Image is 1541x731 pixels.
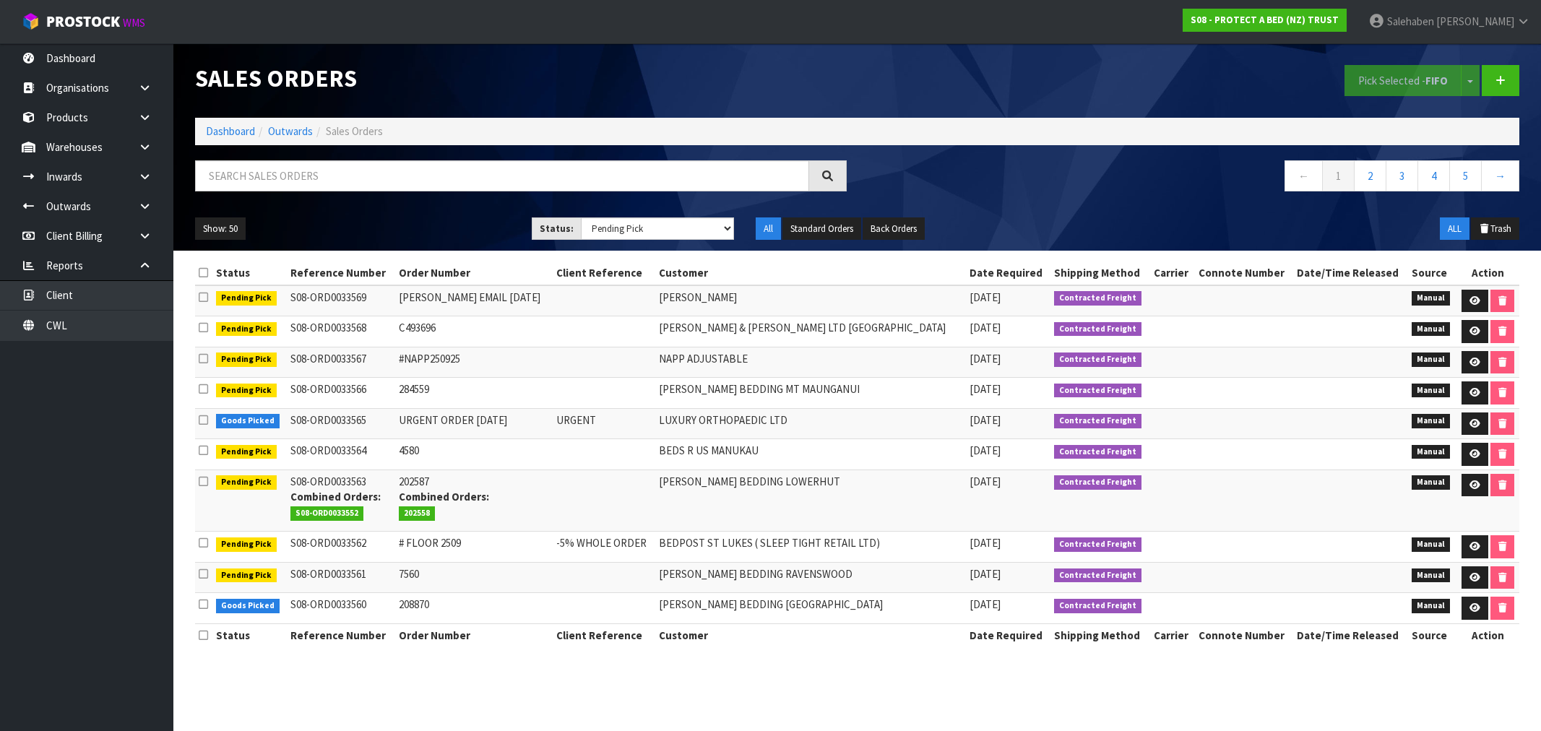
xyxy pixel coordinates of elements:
[655,562,966,593] td: [PERSON_NAME] BEDDING RAVENSWOOD
[399,490,489,503] strong: Combined Orders:
[1322,160,1355,191] a: 1
[966,623,1050,646] th: Date Required
[216,352,277,367] span: Pending Pick
[970,567,1001,581] span: [DATE]
[1195,623,1293,646] th: Connote Number
[655,623,966,646] th: Customer
[216,322,277,337] span: Pending Pick
[1344,65,1462,96] button: Pick Selected -FIFO
[1425,74,1448,87] strong: FIFO
[863,217,925,241] button: Back Orders
[216,414,280,428] span: Goods Picked
[22,12,40,30] img: cube-alt.png
[1050,261,1150,285] th: Shipping Method
[1436,14,1514,28] span: [PERSON_NAME]
[287,562,395,593] td: S08-ORD0033561
[395,470,553,532] td: 202587
[287,623,395,646] th: Reference Number
[287,593,395,624] td: S08-ORD0033560
[756,217,781,241] button: All
[970,382,1001,396] span: [DATE]
[216,291,277,306] span: Pending Pick
[1387,14,1434,28] span: Salehaben
[287,378,395,409] td: S08-ORD0033566
[970,352,1001,365] span: [DATE]
[1293,623,1408,646] th: Date/Time Released
[287,439,395,470] td: S08-ORD0033564
[970,413,1001,427] span: [DATE]
[287,470,395,532] td: S08-ORD0033563
[1150,623,1194,646] th: Carrier
[395,347,553,378] td: #NAPP250925
[1054,322,1141,337] span: Contracted Freight
[216,599,280,613] span: Goods Picked
[1412,475,1450,490] span: Manual
[970,475,1001,488] span: [DATE]
[268,124,313,138] a: Outwards
[655,316,966,347] td: [PERSON_NAME] & [PERSON_NAME] LTD [GEOGRAPHIC_DATA]
[395,562,553,593] td: 7560
[123,16,145,30] small: WMS
[1150,261,1194,285] th: Carrier
[290,506,363,521] span: S08-ORD0033552
[212,261,287,285] th: Status
[395,593,553,624] td: 208870
[553,261,656,285] th: Client Reference
[655,532,966,563] td: BEDPOST ST LUKES ( SLEEP TIGHT RETAIL LTD)
[287,285,395,316] td: S08-ORD0033569
[970,444,1001,457] span: [DATE]
[1412,322,1450,337] span: Manual
[868,160,1520,196] nav: Page navigation
[216,537,277,552] span: Pending Pick
[1183,9,1347,32] a: S08 - PROTECT A BED (NZ) TRUST
[206,124,255,138] a: Dashboard
[287,316,395,347] td: S08-ORD0033568
[1412,599,1450,613] span: Manual
[1412,291,1450,306] span: Manual
[970,321,1001,334] span: [DATE]
[655,347,966,378] td: NAPP ADJUSTABLE
[1412,352,1450,367] span: Manual
[970,290,1001,304] span: [DATE]
[1471,217,1519,241] button: Trash
[1191,14,1339,26] strong: S08 - PROTECT A BED (NZ) TRUST
[970,536,1001,550] span: [DATE]
[395,439,553,470] td: 4580
[1195,261,1293,285] th: Connote Number
[287,261,395,285] th: Reference Number
[46,12,120,31] span: ProStock
[1417,160,1450,191] a: 4
[395,532,553,563] td: # FLOOR 2509
[216,568,277,583] span: Pending Pick
[395,408,553,439] td: URGENT ORDER [DATE]
[1293,261,1408,285] th: Date/Time Released
[1054,414,1141,428] span: Contracted Freight
[782,217,861,241] button: Standard Orders
[1354,160,1386,191] a: 2
[553,623,656,646] th: Client Reference
[1412,568,1450,583] span: Manual
[287,347,395,378] td: S08-ORD0033567
[195,217,246,241] button: Show: 50
[1054,475,1141,490] span: Contracted Freight
[1054,352,1141,367] span: Contracted Freight
[399,506,435,521] span: 202558
[553,408,656,439] td: URGENT
[216,445,277,459] span: Pending Pick
[970,597,1001,611] span: [DATE]
[1054,445,1141,459] span: Contracted Freight
[1054,568,1141,583] span: Contracted Freight
[290,490,381,503] strong: Combined Orders:
[1054,291,1141,306] span: Contracted Freight
[655,470,966,532] td: [PERSON_NAME] BEDDING LOWERHUT
[195,65,847,92] h1: Sales Orders
[395,623,553,646] th: Order Number
[655,261,966,285] th: Customer
[655,593,966,624] td: [PERSON_NAME] BEDDING [GEOGRAPHIC_DATA]
[1054,537,1141,552] span: Contracted Freight
[395,285,553,316] td: [PERSON_NAME] EMAIL [DATE]
[655,439,966,470] td: BEDS R US MANUKAU
[212,623,287,646] th: Status
[1054,599,1141,613] span: Contracted Freight
[395,316,553,347] td: C493696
